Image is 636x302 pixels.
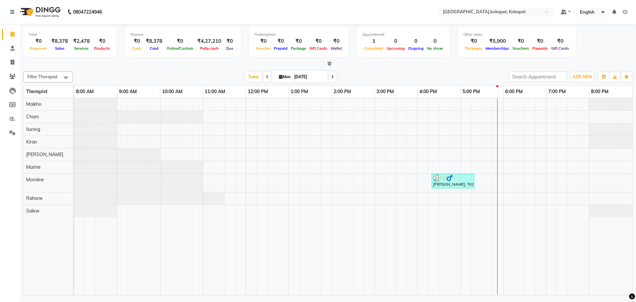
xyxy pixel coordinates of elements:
[92,37,112,45] div: ₹0
[26,89,47,94] span: Therapist
[28,46,49,51] span: Expenses
[198,46,220,51] span: Petty cash
[26,126,40,132] span: Iluning
[509,72,567,82] input: Search Appointment
[254,37,272,45] div: ₹0
[277,74,292,79] span: Mon
[385,37,406,45] div: 0
[26,164,41,170] span: Marine
[71,37,92,45] div: ₹2,478
[329,46,344,51] span: Wallet
[117,87,138,96] a: 9:00 AM
[463,46,484,51] span: Packages
[28,37,49,45] div: ₹0
[503,87,524,96] a: 6:00 PM
[165,46,195,51] span: Online/Custom
[329,37,344,45] div: ₹0
[26,139,37,145] span: Kiran
[225,46,235,51] span: Due
[550,46,571,51] span: Gift Cards
[53,46,66,51] span: Sales
[73,3,102,21] b: 08047224946
[26,114,39,120] span: Cham
[203,87,227,96] a: 11:00 AM
[484,46,511,51] span: Memberships
[292,72,325,82] input: 2025-09-01
[425,46,445,51] span: No show
[375,87,396,96] a: 3:00 PM
[131,37,143,45] div: ₹0
[289,87,310,96] a: 1:00 PM
[432,175,474,187] div: [PERSON_NAME], TK01, 04:20 PM-05:20 PM, Back Reflexology 30min (₹1500),Neck Reflexology 30min (₹1...
[73,46,90,51] span: Services
[362,37,385,45] div: 1
[28,32,112,37] div: Total
[406,46,425,51] span: Ongoing
[550,37,571,45] div: ₹0
[425,37,445,45] div: 0
[246,87,270,96] a: 12:00 PM
[17,3,62,21] img: logo
[589,87,610,96] a: 8:00 PM
[484,37,511,45] div: ₹5,900
[362,32,445,37] div: Appointment
[272,37,289,45] div: ₹0
[406,37,425,45] div: 0
[27,74,58,79] span: Filter Therapist
[74,87,95,96] a: 8:00 AM
[131,46,143,51] span: Cash
[49,37,71,45] div: ₹8,378
[418,87,439,96] a: 4:00 PM
[254,32,344,37] div: Redemption
[573,74,592,79] span: ADD NEW
[571,72,594,82] button: ADD NEW
[308,46,329,51] span: Gift Cards
[461,87,482,96] a: 5:00 PM
[26,151,63,157] span: [PERSON_NAME]
[26,177,44,183] span: Momiine
[92,46,112,51] span: Products
[385,46,406,51] span: Upcoming
[165,37,195,45] div: ₹0
[160,87,184,96] a: 10:00 AM
[272,46,289,51] span: Prepaid
[463,37,484,45] div: ₹0
[131,32,236,37] div: Finance
[511,37,531,45] div: ₹0
[289,46,308,51] span: Package
[148,46,160,51] span: Card
[26,195,43,201] span: Rahone
[26,208,39,214] span: Salew
[308,37,329,45] div: ₹0
[362,46,385,51] span: Completed
[245,72,262,82] span: Today
[143,37,165,45] div: ₹8,378
[511,46,531,51] span: Vouchers
[195,37,224,45] div: ₹4,27,210
[254,46,272,51] span: Voucher
[332,87,353,96] a: 2:00 PM
[547,87,567,96] a: 7:00 PM
[224,37,236,45] div: ₹0
[289,37,308,45] div: ₹0
[26,101,41,107] span: Maikho
[463,32,571,37] div: Other sales
[531,37,550,45] div: ₹0
[531,46,550,51] span: Prepaids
